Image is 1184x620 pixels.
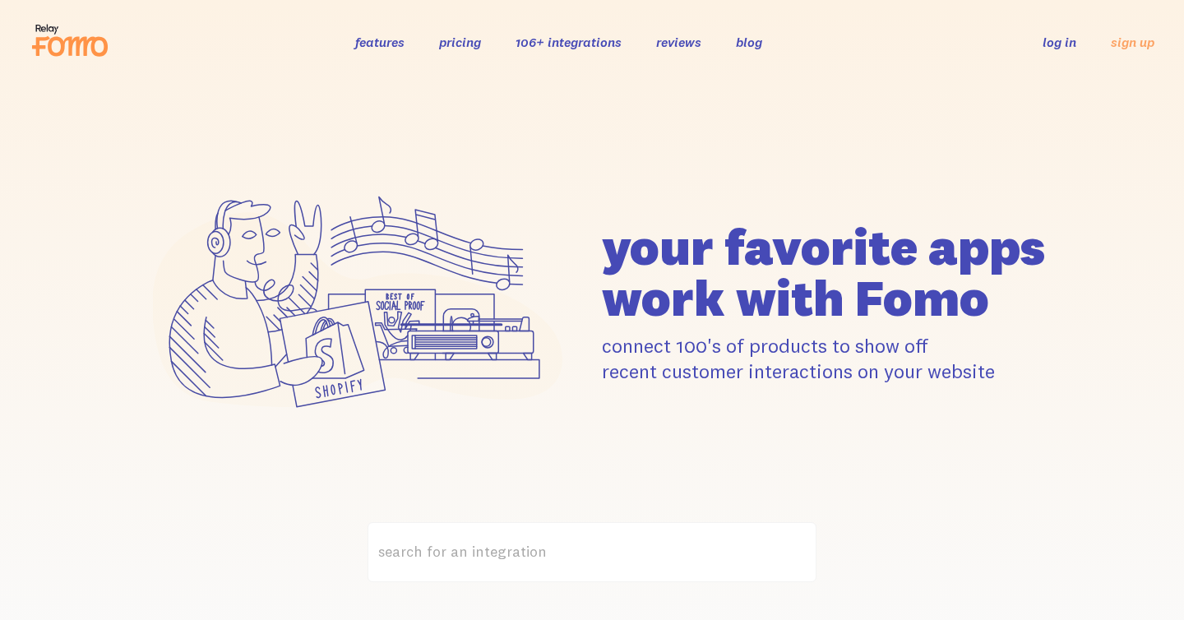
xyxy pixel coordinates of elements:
a: log in [1043,34,1076,50]
a: pricing [439,34,481,50]
h1: your favorite apps work with Fomo [602,221,1051,323]
a: 106+ integrations [516,34,622,50]
a: reviews [656,34,701,50]
label: search for an integration [368,522,816,582]
a: features [355,34,405,50]
p: connect 100's of products to show off recent customer interactions on your website [602,333,1051,384]
a: blog [736,34,762,50]
a: sign up [1111,34,1154,51]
